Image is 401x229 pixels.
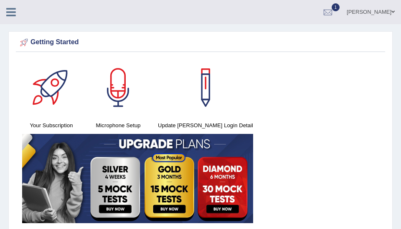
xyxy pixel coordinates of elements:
[332,3,340,11] span: 1
[18,36,383,49] div: Getting Started
[22,121,81,130] h4: Your Subscription
[156,121,255,130] h4: Update [PERSON_NAME] Login Detail
[22,134,253,223] img: small5.jpg
[89,121,147,130] h4: Microphone Setup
